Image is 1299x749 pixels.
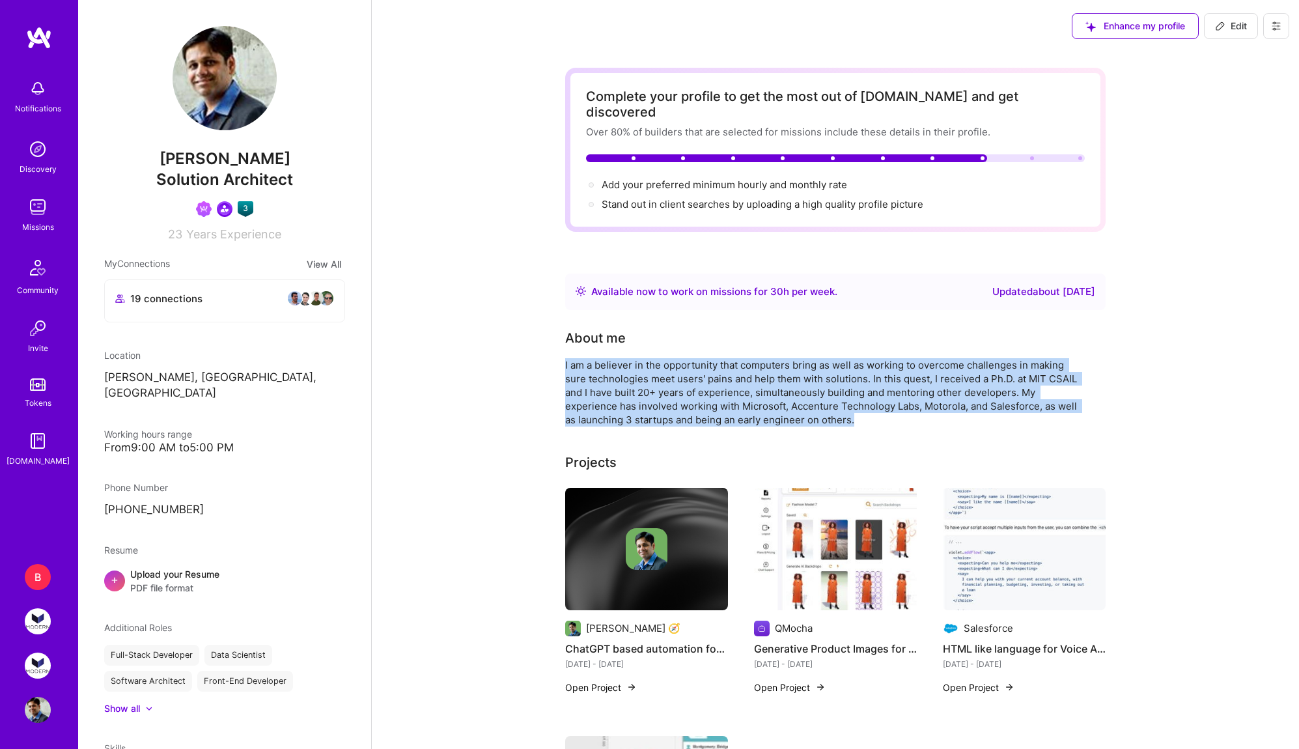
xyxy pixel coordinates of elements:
button: Open Project [565,681,637,694]
img: cover [565,488,728,610]
img: HTML like language for Voice Apps [943,488,1106,610]
a: B [21,564,54,590]
button: View All [303,257,345,272]
img: avatar [308,290,324,306]
div: +Upload your ResumePDF file format [104,567,345,595]
img: tokens [30,378,46,391]
div: Discovery [20,162,57,176]
div: About me [565,328,626,348]
div: [DATE] - [DATE] [565,657,728,671]
div: Upload your Resume [130,567,219,595]
img: User Avatar [173,26,277,130]
img: Availability [576,286,586,296]
div: Stand out in client searches by uploading a high quality profile picture [602,197,923,211]
a: Modern Exec: Project Magic [21,653,54,679]
div: B [25,564,51,590]
span: Enhance my profile [1085,20,1185,33]
img: teamwork [25,194,51,220]
span: 19 connections [130,292,203,305]
div: Updated about [DATE] [992,284,1095,300]
img: avatar [318,290,334,306]
span: Resume [104,544,138,556]
div: Community [17,283,59,297]
div: [DATE] - [DATE] [754,657,917,671]
button: Open Project [754,681,826,694]
div: Complete your profile to get the most out of [DOMAIN_NAME] and get discovered [586,89,1085,120]
img: Invite [25,315,51,341]
span: Working hours range [104,429,192,440]
div: Data Scientist [204,645,272,666]
div: Front-End Developer [197,671,293,692]
a: Modern Exec: Team for Platform & AI Development [21,608,54,634]
img: arrow-right [1004,682,1014,692]
img: avatar [298,290,313,306]
a: User Avatar [21,697,54,723]
div: Notifications [15,102,61,115]
span: 23 [168,227,182,241]
img: discovery [25,136,51,162]
button: 19 connectionsavataravataravataravatar [104,279,345,322]
span: Add your preferred minimum hourly and monthly rate [602,178,847,191]
img: Been on Mission [196,201,212,217]
div: QMocha [775,621,813,635]
h4: Generative Product Images for Commerce [754,640,917,657]
p: [PERSON_NAME], [GEOGRAPHIC_DATA], [GEOGRAPHIC_DATA] [104,370,345,401]
div: Over 80% of builders that are selected for missions include these details in their profile. [586,125,1085,139]
img: Modern Exec: Team for Platform & AI Development [25,608,51,634]
span: 30 [770,285,783,298]
div: From 9:00 AM to 5:00 PM [104,441,345,455]
button: Edit [1204,13,1258,39]
img: arrow-right [815,682,826,692]
span: My Connections [104,257,170,272]
span: + [111,572,119,586]
img: Company logo [943,621,958,636]
div: Full-Stack Developer [104,645,199,666]
div: [PERSON_NAME] 🧭 [586,621,680,635]
img: Community [22,252,53,283]
div: [DOMAIN_NAME] [7,454,70,468]
div: Location [104,348,345,362]
img: Modern Exec: Project Magic [25,653,51,679]
div: Tokens [25,396,51,410]
img: bell [25,76,51,102]
button: Enhance my profile [1072,13,1199,39]
div: Available now to work on missions for h per week . [591,284,837,300]
span: Solution Architect [156,170,293,189]
i: icon SuggestedTeams [1085,21,1096,32]
h4: ChatGPT based automation for the Enterprise [565,640,728,657]
div: I am a believer in the opportunity that computers bring as well as working to overcome challenges... [565,358,1086,427]
div: Salesforce [964,621,1013,635]
img: avatar [287,290,303,306]
div: Missions [22,220,54,234]
div: Software Architect [104,671,192,692]
i: icon Collaborator [115,294,125,304]
p: [PHONE_NUMBER] [104,502,345,518]
span: [PERSON_NAME] [104,149,345,169]
img: Community leader [217,201,232,217]
div: [DATE] - [DATE] [943,657,1106,671]
span: PDF file format [130,581,219,595]
img: User Avatar [25,697,51,723]
img: guide book [25,428,51,454]
h4: HTML like language for Voice Apps [943,640,1106,657]
div: Invite [28,341,48,355]
img: logo [26,26,52,49]
span: Phone Number [104,482,168,493]
span: Additional Roles [104,622,172,633]
div: Show all [104,702,140,715]
div: Projects [565,453,617,472]
img: Generative Product Images for Commerce [754,488,917,610]
img: arrow-right [626,682,637,692]
span: Edit [1215,20,1247,33]
img: Company logo [626,528,667,570]
img: Company logo [565,621,581,636]
span: Years Experience [186,227,281,241]
button: Open Project [943,681,1014,694]
img: Company logo [754,621,770,636]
